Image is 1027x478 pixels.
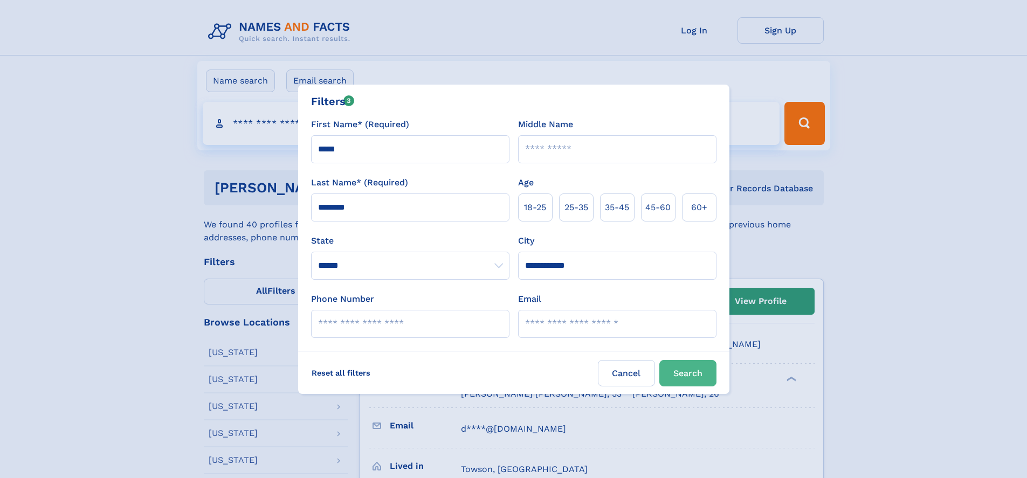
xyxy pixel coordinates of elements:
[518,176,534,189] label: Age
[311,118,409,131] label: First Name* (Required)
[659,360,716,386] button: Search
[524,201,546,214] span: 18‑25
[518,234,534,247] label: City
[564,201,588,214] span: 25‑35
[305,360,377,386] label: Reset all filters
[605,201,629,214] span: 35‑45
[598,360,655,386] label: Cancel
[691,201,707,214] span: 60+
[645,201,671,214] span: 45‑60
[518,293,541,306] label: Email
[311,176,408,189] label: Last Name* (Required)
[311,234,509,247] label: State
[518,118,573,131] label: Middle Name
[311,93,355,109] div: Filters
[311,293,374,306] label: Phone Number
